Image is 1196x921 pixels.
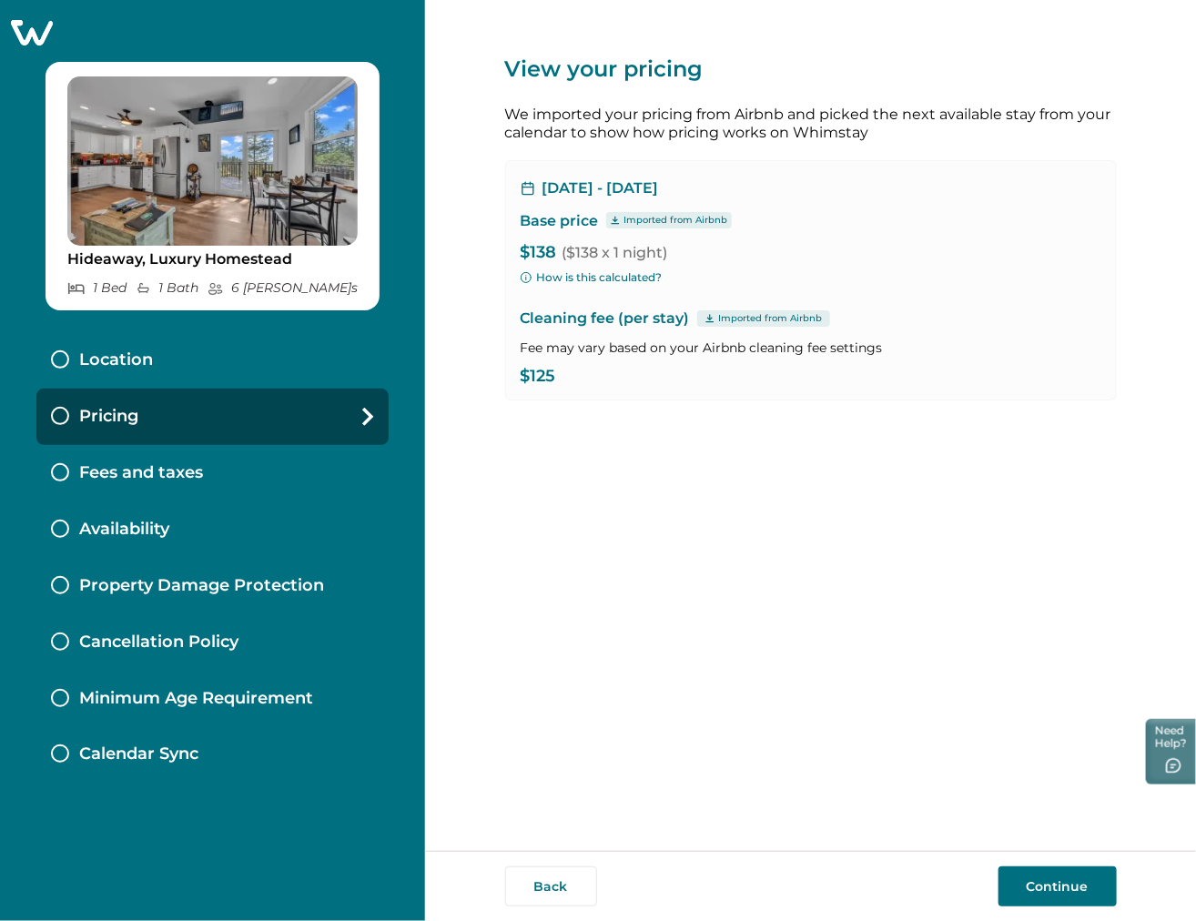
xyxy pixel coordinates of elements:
button: Back [505,866,597,906]
p: Pricing [79,407,138,427]
p: Cancellation Policy [79,633,238,653]
p: Location [79,350,153,370]
button: How is this calculated? [521,269,663,286]
p: Fee may vary based on your Airbnb cleaning fee settings [521,339,1101,357]
p: Fees and taxes [79,463,203,483]
img: propertyImage_Hideaway, Luxury Homestead [67,76,358,246]
p: $138 [521,244,1101,262]
p: 6 [PERSON_NAME] s [208,280,358,296]
p: We imported your pricing from Airbnb and picked the next available stay from your calendar to sho... [505,106,1117,142]
p: Cleaning fee (per stay) [521,308,1101,329]
p: Availability [79,520,169,540]
p: 1 Bed [67,280,127,296]
span: ($138 x 1 night) [563,244,668,261]
p: $125 [521,368,1101,386]
p: Property Damage Protection [79,576,324,596]
p: Imported from Airbnb [624,213,728,228]
p: Minimum Age Requirement [79,689,313,709]
p: View your pricing [505,55,1117,84]
p: [DATE] - [DATE] [542,179,659,197]
p: Hideaway, Luxury Homestead [67,250,358,268]
p: Calendar Sync [79,744,198,764]
button: Continue [998,866,1117,906]
p: 1 Bath [136,280,198,296]
p: Base price [521,212,599,230]
p: Imported from Airbnb [719,311,823,326]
